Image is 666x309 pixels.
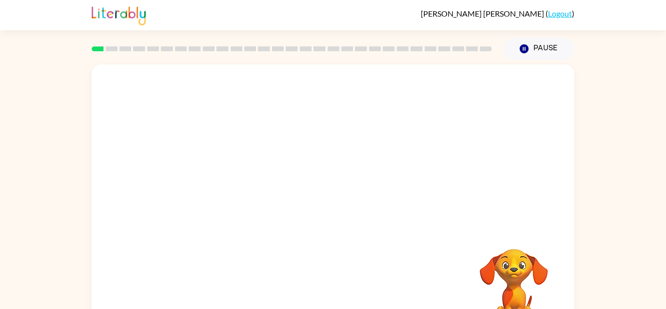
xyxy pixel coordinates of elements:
[548,9,572,18] a: Logout
[504,38,574,60] button: Pause
[421,9,546,18] span: [PERSON_NAME] [PERSON_NAME]
[92,4,146,25] img: Literably
[421,9,574,18] div: ( )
